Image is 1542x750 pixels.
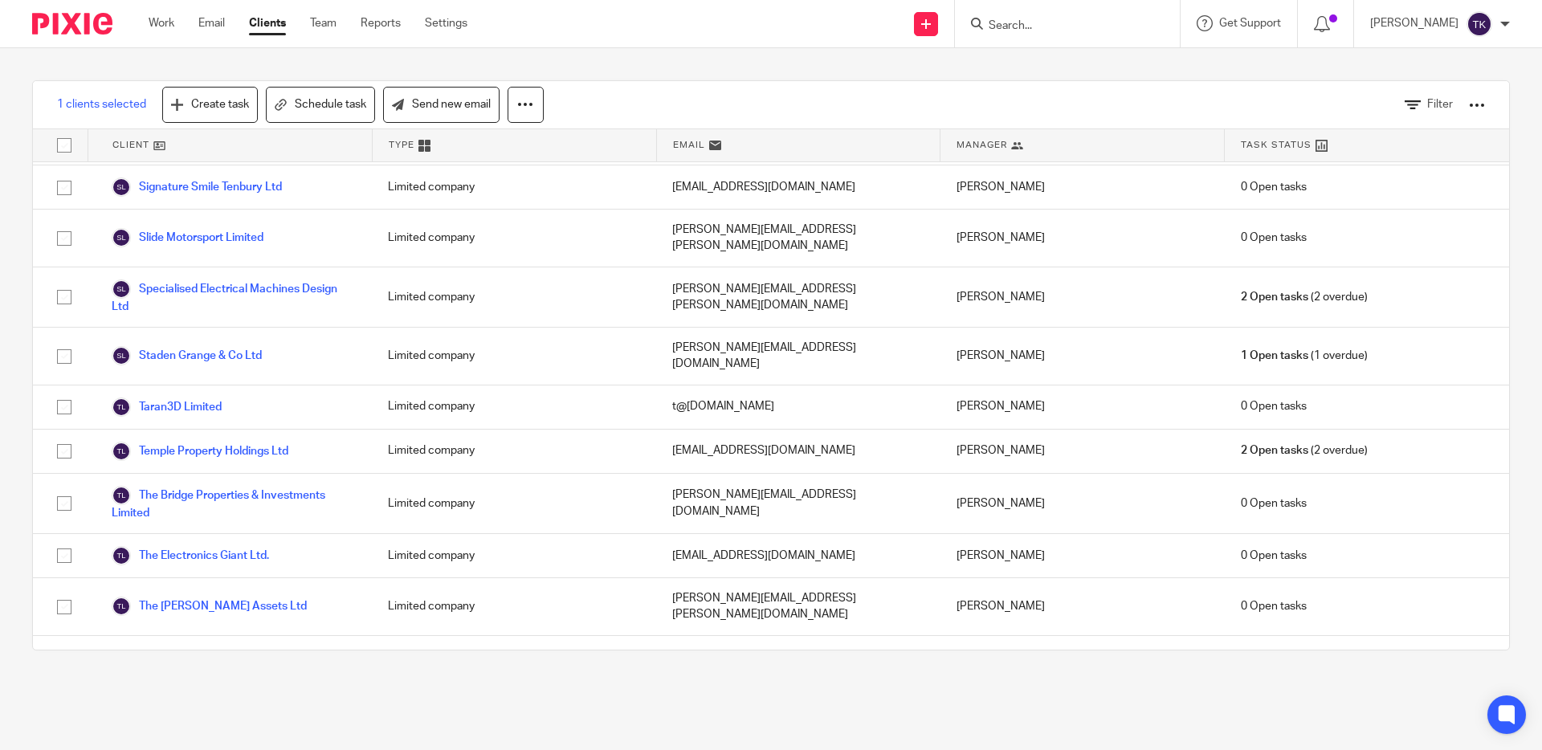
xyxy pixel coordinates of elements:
[112,279,356,315] a: Specialised Electrical Machines Design Ltd
[112,346,131,365] img: svg%3E
[389,138,414,152] span: Type
[383,87,500,123] a: Send new email
[112,597,131,616] img: svg%3E
[112,442,288,461] a: Temple Property Holdings Ltd
[372,267,656,327] div: Limited company
[372,385,656,429] div: Limited company
[1241,289,1308,305] span: 2 Open tasks
[162,87,258,123] a: Create task
[425,15,467,31] a: Settings
[198,15,225,31] a: Email
[112,177,282,197] a: Signature Smile Tenbury Ltd
[673,138,705,152] span: Email
[656,267,940,327] div: [PERSON_NAME][EMAIL_ADDRESS][PERSON_NAME][DOMAIN_NAME]
[112,228,263,247] a: Slide Motorsport Limited
[1241,495,1307,512] span: 0 Open tasks
[940,267,1225,327] div: [PERSON_NAME]
[149,15,174,31] a: Work
[112,486,131,505] img: svg%3E
[656,534,940,577] div: [EMAIL_ADDRESS][DOMAIN_NAME]
[112,228,131,247] img: svg%3E
[112,546,269,565] a: The Electronics Giant Ltd.
[372,578,656,635] div: Limited company
[372,328,656,385] div: Limited company
[940,636,1225,693] div: [PERSON_NAME]
[112,177,131,197] img: svg%3E
[1241,548,1307,564] span: 0 Open tasks
[372,430,656,473] div: Limited company
[361,15,401,31] a: Reports
[656,636,940,693] div: [PERSON_NAME][EMAIL_ADDRESS][DOMAIN_NAME]
[656,578,940,635] div: [PERSON_NAME][EMAIL_ADDRESS][PERSON_NAME][DOMAIN_NAME]
[372,474,656,533] div: Limited company
[112,442,131,461] img: svg%3E
[372,210,656,267] div: Limited company
[656,210,940,267] div: [PERSON_NAME][EMAIL_ADDRESS][PERSON_NAME][DOMAIN_NAME]
[112,486,356,521] a: The Bridge Properties & Investments Limited
[1241,348,1368,364] span: (1 overdue)
[1241,230,1307,246] span: 0 Open tasks
[112,546,131,565] img: svg%3E
[1241,179,1307,195] span: 0 Open tasks
[1241,138,1312,152] span: Task Status
[310,15,337,31] a: Team
[372,165,656,209] div: Limited company
[112,346,262,365] a: Staden Grange & Co Ltd
[1370,15,1458,31] p: [PERSON_NAME]
[940,578,1225,635] div: [PERSON_NAME]
[57,96,146,112] span: 1 clients selected
[1467,11,1492,37] img: svg%3E
[372,636,656,693] div: Limited company
[940,210,1225,267] div: [PERSON_NAME]
[1241,442,1368,459] span: (2 overdue)
[940,474,1225,533] div: [PERSON_NAME]
[940,534,1225,577] div: [PERSON_NAME]
[112,279,131,299] img: svg%3E
[49,130,80,161] input: Select all
[940,165,1225,209] div: [PERSON_NAME]
[1241,398,1307,414] span: 0 Open tasks
[656,385,940,429] div: t@[DOMAIN_NAME]
[987,19,1132,34] input: Search
[1427,99,1453,110] span: Filter
[1241,348,1308,364] span: 1 Open tasks
[1241,598,1307,614] span: 0 Open tasks
[1241,442,1308,459] span: 2 Open tasks
[656,430,940,473] div: [EMAIL_ADDRESS][DOMAIN_NAME]
[1219,18,1281,29] span: Get Support
[957,138,1007,152] span: Manager
[372,534,656,577] div: Limited company
[266,87,375,123] a: Schedule task
[940,385,1225,429] div: [PERSON_NAME]
[656,474,940,533] div: [PERSON_NAME][EMAIL_ADDRESS][DOMAIN_NAME]
[940,430,1225,473] div: [PERSON_NAME]
[32,13,112,35] img: Pixie
[656,165,940,209] div: [EMAIL_ADDRESS][DOMAIN_NAME]
[1241,289,1368,305] span: (2 overdue)
[112,597,307,616] a: The [PERSON_NAME] Assets Ltd
[249,15,286,31] a: Clients
[112,397,131,417] img: svg%3E
[112,397,222,417] a: Taran3D Limited
[112,138,149,152] span: Client
[656,328,940,385] div: [PERSON_NAME][EMAIL_ADDRESS][DOMAIN_NAME]
[940,328,1225,385] div: [PERSON_NAME]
